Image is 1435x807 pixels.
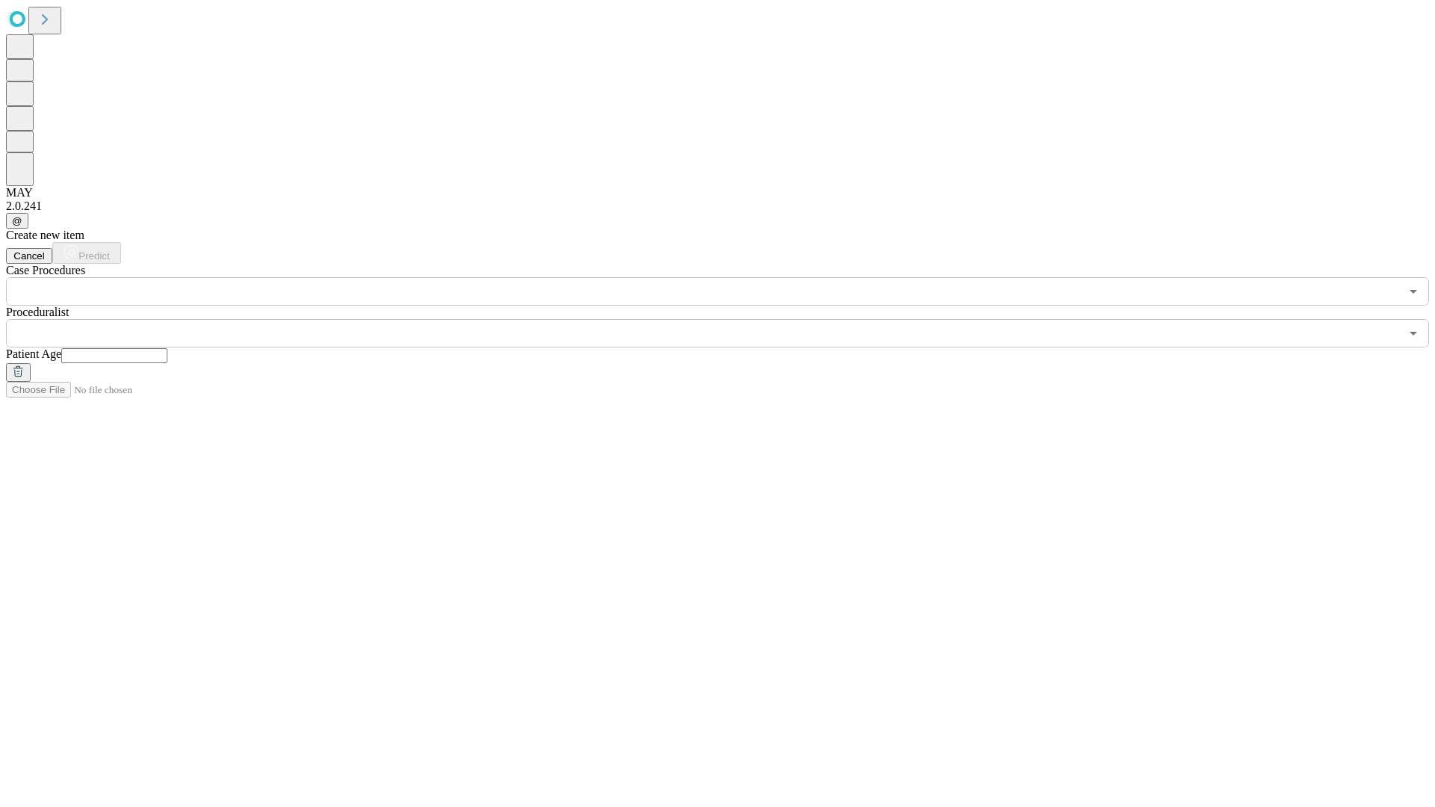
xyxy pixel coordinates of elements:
[6,264,85,276] span: Scheduled Procedure
[6,248,52,264] button: Cancel
[6,200,1429,213] div: 2.0.241
[52,242,121,264] button: Predict
[6,213,28,229] button: @
[6,347,61,360] span: Patient Age
[13,250,45,262] span: Cancel
[6,186,1429,200] div: MAY
[6,229,84,241] span: Create new item
[1403,281,1424,302] button: Open
[1403,323,1424,344] button: Open
[12,215,22,226] span: @
[6,306,69,318] span: Proceduralist
[78,250,109,262] span: Predict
